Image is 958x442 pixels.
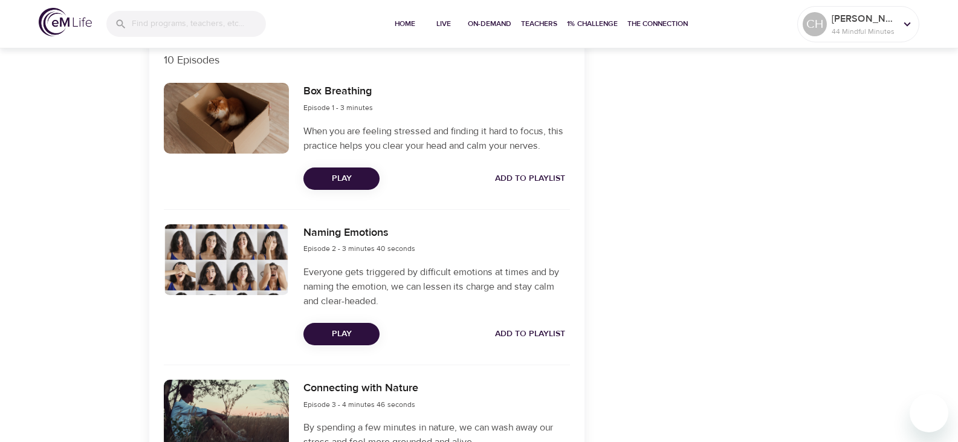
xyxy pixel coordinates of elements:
[495,327,565,342] span: Add to Playlist
[303,244,415,253] span: Episode 2 - 3 minutes 40 seconds
[164,52,570,68] p: 10 Episodes
[490,323,570,345] button: Add to Playlist
[303,103,373,112] span: Episode 1 - 3 minutes
[521,18,557,30] span: Teachers
[303,167,380,190] button: Play
[39,8,92,36] img: logo
[429,18,458,30] span: Live
[495,171,565,186] span: Add to Playlist
[490,167,570,190] button: Add to Playlist
[303,265,569,308] p: Everyone gets triggered by difficult emotions at times and by naming the emotion, we can lessen i...
[303,224,415,242] h6: Naming Emotions
[468,18,511,30] span: On-Demand
[303,400,415,409] span: Episode 3 - 4 minutes 46 seconds
[132,11,266,37] input: Find programs, teachers, etc...
[832,11,896,26] p: [PERSON_NAME]
[567,18,618,30] span: 1% Challenge
[303,83,373,100] h6: Box Breathing
[303,323,380,345] button: Play
[303,124,569,153] p: When you are feeling stressed and finding it hard to focus, this practice helps you clear your he...
[910,394,948,432] iframe: Button to launch messaging window
[803,12,827,36] div: CH
[627,18,688,30] span: The Connection
[313,171,370,186] span: Play
[390,18,419,30] span: Home
[303,380,418,397] h6: Connecting with Nature
[313,327,370,342] span: Play
[832,26,896,37] p: 44 Mindful Minutes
